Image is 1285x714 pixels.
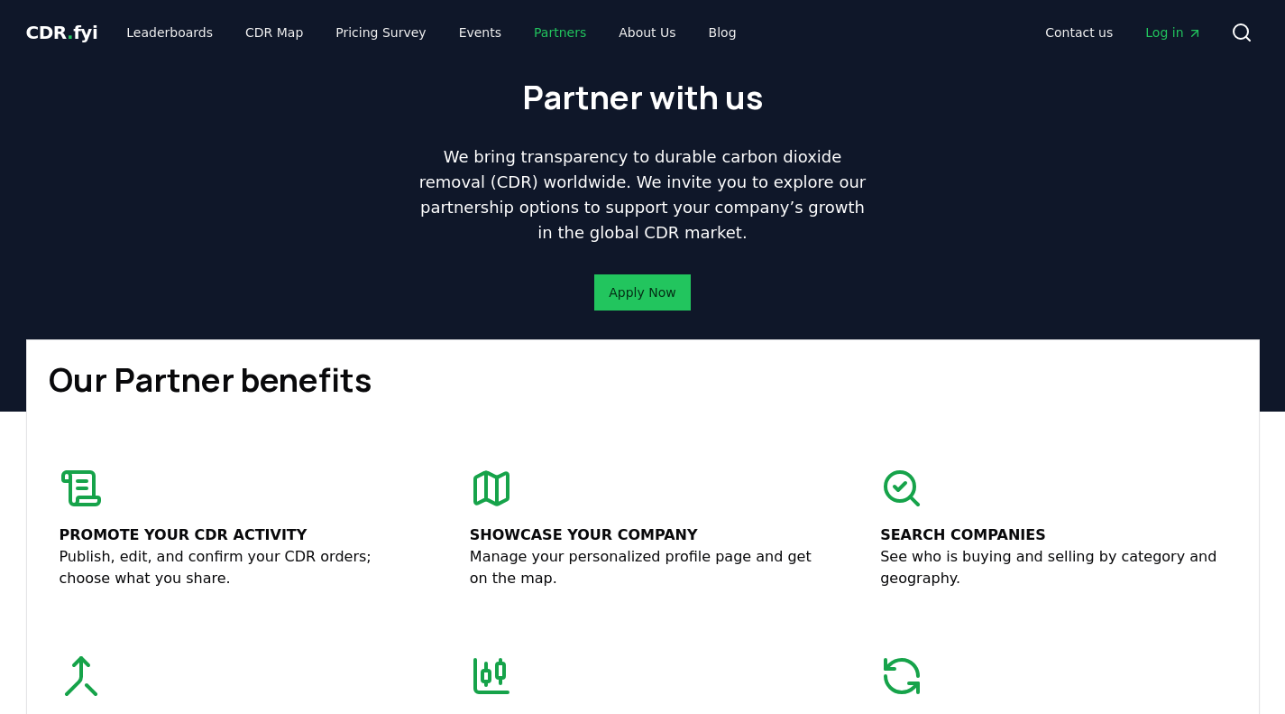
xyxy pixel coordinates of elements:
span: CDR fyi [26,22,98,43]
a: Blog [694,16,751,49]
p: We bring transparency to durable carbon dioxide removal (CDR) worldwide. We invite you to explore... [412,144,874,246]
a: Leaderboards [112,16,227,49]
a: Partners [519,16,601,49]
a: Contact us [1031,16,1127,49]
h1: Partner with us [522,79,763,116]
p: Manage your personalized profile page and get on the map. [470,546,815,589]
nav: Main [112,16,750,49]
a: Log in [1131,16,1216,49]
p: Promote your CDR activity [60,524,405,546]
a: About Us [604,16,690,49]
a: Events [445,16,516,49]
p: Showcase your company [470,524,815,546]
a: Apply Now [609,283,675,301]
button: Apply Now [594,274,690,311]
p: See who is buying and selling by category and geography. [880,546,1225,589]
span: . [67,22,73,43]
p: Publish, edit, and confirm your CDR orders; choose what you share. [60,546,405,589]
a: CDR.fyi [26,20,98,45]
h1: Our Partner benefits [49,362,1237,398]
nav: Main [1031,16,1216,49]
span: Log in [1145,23,1201,42]
a: Pricing Survey [321,16,440,49]
p: Search companies [880,524,1225,546]
a: CDR Map [231,16,317,49]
